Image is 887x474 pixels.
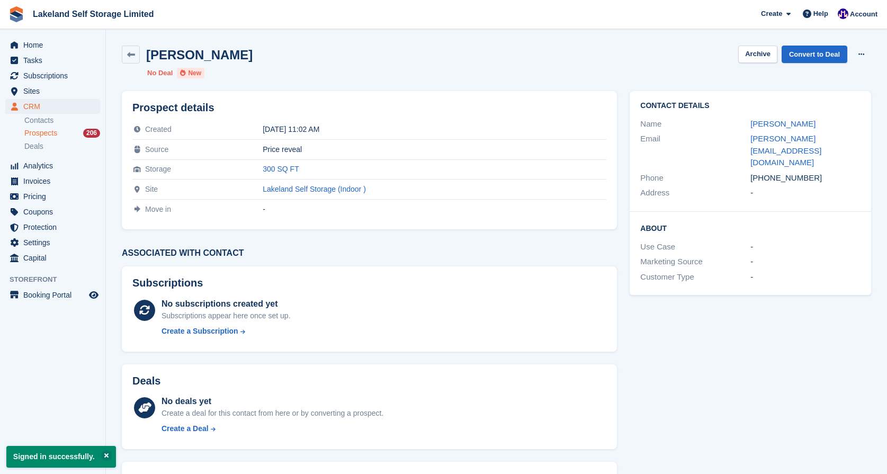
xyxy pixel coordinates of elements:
[23,235,87,250] span: Settings
[132,375,160,387] h2: Deals
[145,185,158,193] span: Site
[5,189,100,204] a: menu
[750,119,816,128] a: [PERSON_NAME]
[640,187,750,199] div: Address
[640,133,750,169] div: Email
[147,68,173,78] li: No Deal
[132,277,606,289] h2: Subscriptions
[761,8,782,19] span: Create
[640,241,750,253] div: Use Case
[23,68,87,83] span: Subscriptions
[162,423,209,434] div: Create a Deal
[23,53,87,68] span: Tasks
[263,145,606,154] div: Price reveal
[640,118,750,130] div: Name
[6,446,116,468] p: Signed in successfully.
[263,125,606,133] div: [DATE] 11:02 AM
[782,46,847,63] a: Convert to Deal
[850,9,877,20] span: Account
[24,115,100,126] a: Contacts
[145,145,168,154] span: Source
[23,220,87,235] span: Protection
[813,8,828,19] span: Help
[162,408,383,419] div: Create a deal for this contact from here or by converting a prospect.
[23,84,87,99] span: Sites
[145,125,172,133] span: Created
[5,235,100,250] a: menu
[750,256,861,268] div: -
[8,6,24,22] img: stora-icon-8386f47178a22dfd0bd8f6a31ec36ba5ce8667c1dd55bd0f319d3a0aa187defe.svg
[750,241,861,253] div: -
[162,310,291,321] div: Subscriptions appear here once set up.
[23,38,87,52] span: Home
[145,165,171,173] span: Storage
[263,185,366,193] a: Lakeland Self Storage (Indoor )
[750,271,861,283] div: -
[5,84,100,99] a: menu
[162,298,291,310] div: No subscriptions created yet
[640,172,750,184] div: Phone
[640,271,750,283] div: Customer Type
[5,220,100,235] a: menu
[83,129,100,138] div: 206
[263,205,606,213] div: -
[23,288,87,302] span: Booking Portal
[146,48,253,62] h2: [PERSON_NAME]
[838,8,848,19] img: Nick Aynsley
[750,134,821,167] a: [PERSON_NAME][EMAIL_ADDRESS][DOMAIN_NAME]
[5,288,100,302] a: menu
[24,141,100,152] a: Deals
[162,326,291,337] a: Create a Subscription
[5,251,100,265] a: menu
[5,68,100,83] a: menu
[23,158,87,173] span: Analytics
[24,128,57,138] span: Prospects
[177,68,204,78] li: New
[5,174,100,189] a: menu
[750,172,861,184] div: [PHONE_NUMBER]
[5,99,100,114] a: menu
[640,256,750,268] div: Marketing Source
[5,204,100,219] a: menu
[750,187,861,199] div: -
[162,326,238,337] div: Create a Subscription
[122,248,617,258] h3: Associated with contact
[23,189,87,204] span: Pricing
[640,102,861,110] h2: Contact Details
[162,423,383,434] a: Create a Deal
[23,251,87,265] span: Capital
[23,99,87,114] span: CRM
[23,174,87,189] span: Invoices
[10,274,105,285] span: Storefront
[738,46,777,63] button: Archive
[5,53,100,68] a: menu
[24,128,100,139] a: Prospects 206
[640,222,861,233] h2: About
[87,289,100,301] a: Preview store
[132,102,606,114] h2: Prospect details
[263,165,299,173] a: 300 SQ FT
[145,205,171,213] span: Move in
[162,395,383,408] div: No deals yet
[5,38,100,52] a: menu
[29,5,158,23] a: Lakeland Self Storage Limited
[24,141,43,151] span: Deals
[23,204,87,219] span: Coupons
[5,158,100,173] a: menu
